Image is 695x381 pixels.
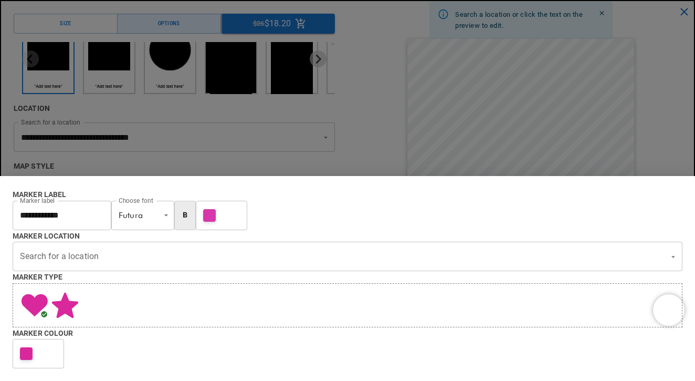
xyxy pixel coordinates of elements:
h6: Marker location [13,230,682,242]
button: Open [668,252,679,263]
div: text formatting [174,201,196,230]
h6: Marker label [13,189,682,200]
label: Choose font [119,196,153,205]
button: bold [174,201,196,230]
div: Futura [111,201,174,230]
label: Marker label [20,196,55,205]
h6: Marker type [13,271,682,283]
h6: Marker colour [13,327,682,339]
iframe: Chatra live chat [653,294,685,326]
